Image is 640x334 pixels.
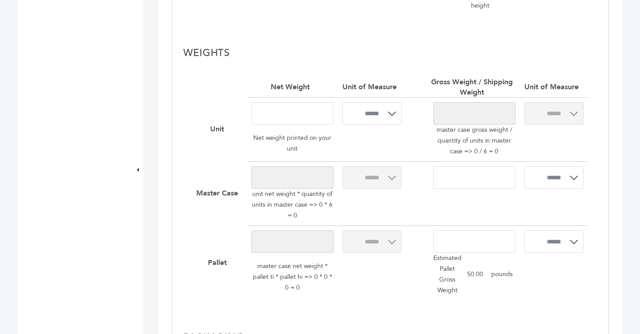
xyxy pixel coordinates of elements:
p: pounds [489,253,515,296]
div: Net Weight [271,82,314,92]
p: master case gross weight / quantity of units in master case => 0 / 6 = 0 [433,125,515,157]
div: Unit [210,124,229,134]
p: Estimated Pallet Gross Weight [433,253,462,296]
p: master case net weight * pallet ti * pallet hi => 0 * 0 * 0 = 0 [251,258,333,296]
div: Pallet [208,258,231,268]
div: Gross Weight / Shipping Weight [429,77,520,97]
h2: Weights [183,47,597,64]
p: Net weight printed on your unit [251,130,333,157]
p: 50.00 [462,253,489,296]
div: Master Case [196,188,242,198]
div: Unit of Measure [524,82,583,92]
p: unit net weight * quantity of units in master case => 0 * 6 = 0 [251,189,333,221]
div: Unit of Measure [342,82,401,92]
